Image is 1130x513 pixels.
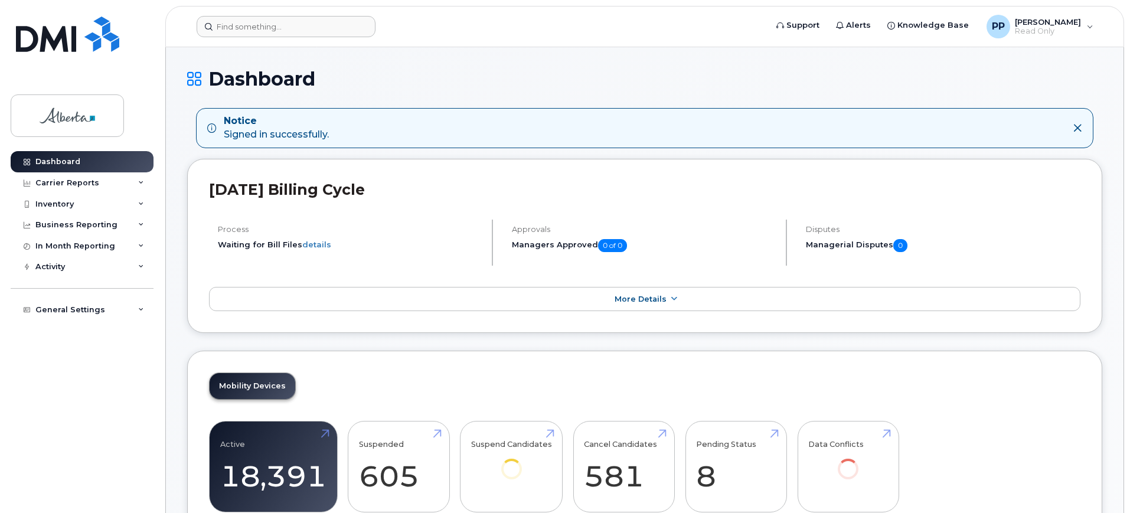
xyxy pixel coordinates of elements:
a: Suspended 605 [359,428,439,506]
h5: Managers Approved [512,239,776,252]
a: Mobility Devices [210,373,295,399]
h1: Dashboard [187,68,1102,89]
li: Waiting for Bill Files [218,239,482,250]
a: Data Conflicts [808,428,888,496]
h4: Process [218,225,482,234]
a: details [302,240,331,249]
a: Suspend Candidates [471,428,552,496]
span: More Details [615,295,667,303]
h2: [DATE] Billing Cycle [209,181,1080,198]
h5: Managerial Disputes [806,239,1080,252]
strong: Notice [224,115,329,128]
h4: Approvals [512,225,776,234]
a: Pending Status 8 [696,428,776,506]
div: Signed in successfully. [224,115,329,142]
a: Active 18,391 [220,428,326,506]
a: Cancel Candidates 581 [584,428,664,506]
span: 0 [893,239,907,252]
span: 0 of 0 [598,239,627,252]
h4: Disputes [806,225,1080,234]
